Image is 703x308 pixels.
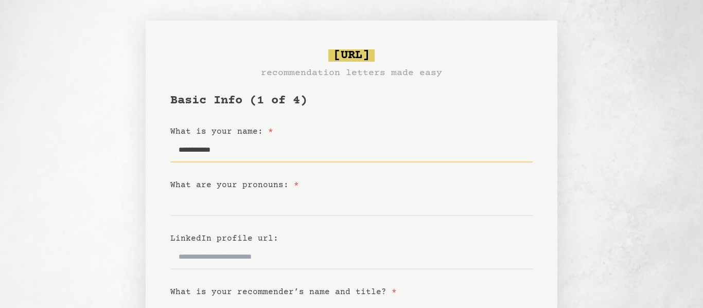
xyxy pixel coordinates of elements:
[170,287,397,297] label: What is your recommender’s name and title?
[170,93,533,109] h1: Basic Info (1 of 4)
[170,127,273,136] label: What is your name:
[170,234,278,243] label: LinkedIn profile url:
[328,49,375,62] span: [URL]
[170,180,299,190] label: What are your pronouns:
[261,66,442,80] h3: recommendation letters made easy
